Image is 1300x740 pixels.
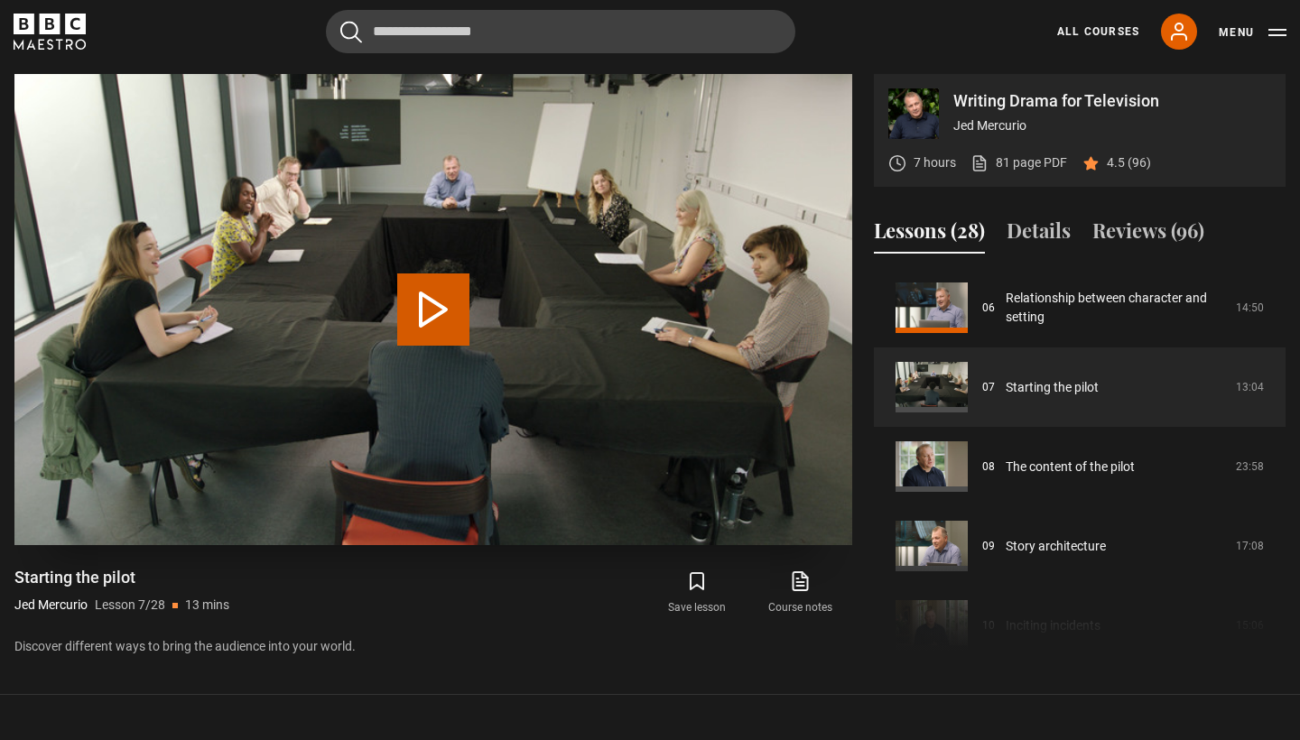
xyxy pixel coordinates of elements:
[185,596,229,615] p: 13 mins
[14,567,229,588] h1: Starting the pilot
[1006,378,1099,397] a: Starting the pilot
[14,74,852,545] video-js: Video Player
[1092,216,1204,254] button: Reviews (96)
[874,216,985,254] button: Lessons (28)
[1006,289,1225,327] a: Relationship between character and setting
[749,567,852,619] a: Course notes
[1219,23,1286,42] button: Toggle navigation
[1107,153,1151,172] p: 4.5 (96)
[340,21,362,43] button: Submit the search query
[953,93,1271,109] p: Writing Drama for Television
[95,596,165,615] p: Lesson 7/28
[14,596,88,615] p: Jed Mercurio
[1007,216,1071,254] button: Details
[1057,23,1139,40] a: All Courses
[14,637,852,656] p: Discover different ways to bring the audience into your world.
[14,14,86,50] svg: BBC Maestro
[645,567,748,619] button: Save lesson
[914,153,956,172] p: 7 hours
[1006,458,1135,476] a: The content of the pilot
[970,153,1067,172] a: 81 page PDF
[1006,537,1106,556] a: Story architecture
[326,10,795,53] input: Search
[397,273,469,346] button: Play Lesson Starting the pilot
[953,116,1271,135] p: Jed Mercurio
